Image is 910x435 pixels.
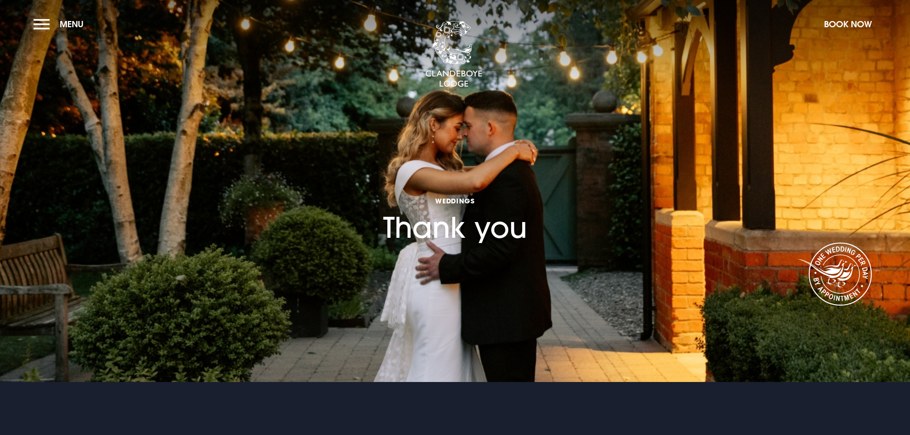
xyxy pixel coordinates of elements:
button: Book Now [819,14,877,34]
h1: Thank you [383,142,527,244]
button: Menu [33,14,88,34]
span: Weddings [383,196,527,205]
span: Menu [60,19,84,30]
img: Clandeboye Lodge [425,21,482,88]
